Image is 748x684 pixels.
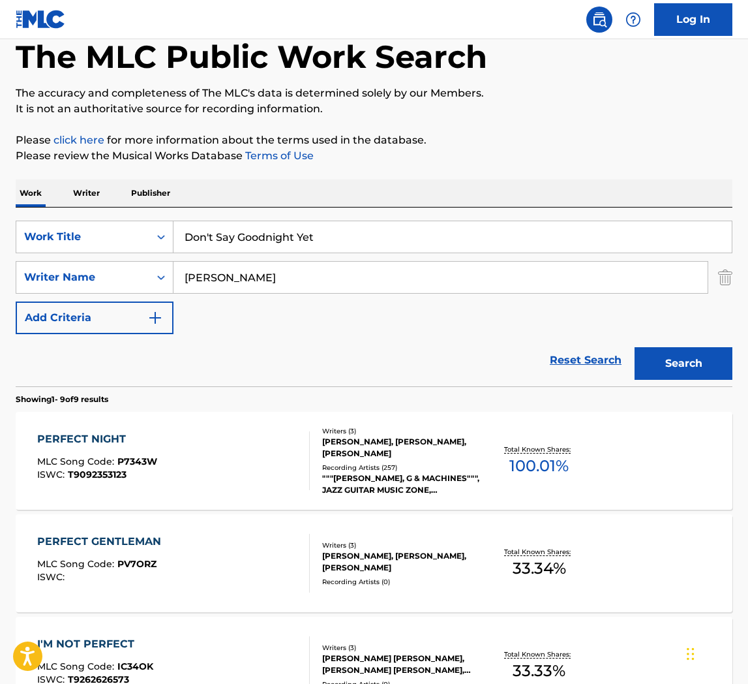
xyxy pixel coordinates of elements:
[24,270,142,285] div: Writer Name
[591,12,607,27] img: search
[322,550,480,574] div: [PERSON_NAME], [PERSON_NAME], [PERSON_NAME]
[687,634,695,674] div: Drag
[543,346,628,375] a: Reset Search
[322,653,480,676] div: [PERSON_NAME] [PERSON_NAME], [PERSON_NAME] [PERSON_NAME], [PERSON_NAME]
[683,621,748,684] iframe: Chat Widget
[322,463,480,473] div: Recording Artists ( 257 )
[322,436,480,459] div: [PERSON_NAME], [PERSON_NAME], [PERSON_NAME]
[37,571,68,583] span: ISWC :
[504,649,574,659] p: Total Known Shares:
[504,547,574,557] p: Total Known Shares:
[117,456,157,467] span: P7343W
[37,469,68,480] span: ISWC :
[16,132,732,148] p: Please for more information about the terms used in the database.
[127,179,174,207] p: Publisher
[37,534,168,550] div: PERFECT GENTLEMAN
[68,469,127,480] span: T9092353123
[718,261,732,294] img: Delete Criterion
[16,10,66,29] img: MLC Logo
[69,179,104,207] p: Writer
[509,454,569,478] span: 100.01 %
[654,3,732,36] a: Log In
[625,12,641,27] img: help
[24,229,142,245] div: Work Title
[586,7,612,33] a: Public Search
[37,636,153,652] div: I'M NOT PERFECT
[147,310,163,326] img: 9d2ae6d4665cec9f34b9.svg
[37,661,117,672] span: MLC Song Code :
[16,412,732,510] a: PERFECT NIGHTMLC Song Code:P7343WISWC:T9092353123Writers (3)[PERSON_NAME], [PERSON_NAME], [PERSON...
[322,473,480,496] div: """[PERSON_NAME], G & MACHINES""", JAZZ GUITAR MUSIC ZONE, [PERSON_NAME], [PERSON_NAME], [PERSON_...
[117,558,157,570] span: PV7ORZ
[513,659,565,683] span: 33.33 %
[37,558,117,570] span: MLC Song Code :
[635,347,732,380] button: Search
[16,394,108,405] p: Showing 1 - 9 of 9 results
[243,149,314,162] a: Terms of Use
[620,7,646,33] div: Help
[117,661,153,672] span: IC34OK
[16,85,732,101] p: The accuracy and completeness of The MLC's data is determined solely by our Members.
[513,557,566,580] span: 33.34 %
[322,643,480,653] div: Writers ( 3 )
[322,540,480,550] div: Writers ( 3 )
[16,302,173,334] button: Add Criteria
[322,577,480,587] div: Recording Artists ( 0 )
[37,431,157,447] div: PERFECT NIGHT
[53,134,104,146] a: click here
[16,101,732,117] p: It is not an authoritative source for recording information.
[16,37,487,76] h1: The MLC Public Work Search
[322,426,480,436] div: Writers ( 3 )
[16,221,732,386] form: Search Form
[16,514,732,612] a: PERFECT GENTLEMANMLC Song Code:PV7ORZISWC:Writers (3)[PERSON_NAME], [PERSON_NAME], [PERSON_NAME]R...
[16,148,732,164] p: Please review the Musical Works Database
[37,456,117,467] span: MLC Song Code :
[504,444,574,454] p: Total Known Shares:
[16,179,46,207] p: Work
